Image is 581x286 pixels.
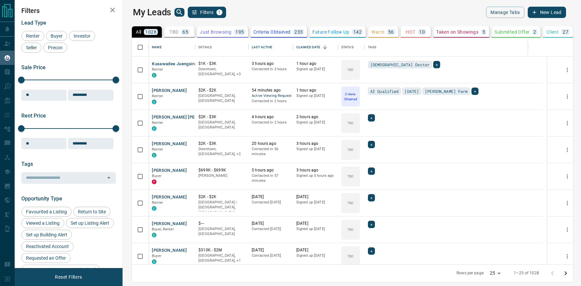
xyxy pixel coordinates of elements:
button: Kusawadee Juengsirakulwit [152,61,208,67]
div: Pre-Construction Form Submitted [21,265,100,275]
div: Precon [43,43,67,53]
div: Claimed Date [293,38,338,57]
span: Viewed a Listing [24,220,62,226]
span: Tags [21,161,33,167]
p: Signed up [DATE] [296,146,335,152]
div: Set up Listing Alert [66,218,114,228]
p: $2K - $3K [198,141,245,146]
div: condos.ca [152,206,156,211]
span: [PERSON_NAME] Farm [425,88,467,95]
p: 27 [563,30,568,34]
span: Reactivated Account [24,244,71,249]
p: [DATE] [296,194,335,200]
div: 25 [487,268,503,278]
span: [DEMOGRAPHIC_DATA] Doctor [370,61,430,68]
p: TBD [347,227,354,232]
span: Set up Listing Alert [68,220,112,226]
p: $1K - $3K [198,61,245,67]
span: Buyer, Renter [152,227,174,231]
div: Details [198,38,212,57]
p: $--- [198,221,245,226]
div: Set up Building Alert [21,230,72,240]
p: TBD [347,254,354,259]
span: Favourited a Listing [24,209,69,214]
p: Contacted in 57 minutes [252,173,290,183]
p: 54 minutes ago [252,88,290,93]
p: 233 [294,30,303,34]
span: Seller [24,45,39,50]
span: [DATE] [405,88,419,95]
p: TBD [347,174,354,179]
span: Rent Price [21,113,46,119]
p: Contacted in 2 hours [252,99,290,104]
p: [GEOGRAPHIC_DATA] | [GEOGRAPHIC_DATA], [GEOGRAPHIC_DATA] [198,200,245,215]
div: Return to Site [73,207,111,217]
p: 142 [353,30,362,34]
div: Requested an Offer [21,253,71,263]
span: Lead Type [21,20,46,26]
p: $310K - $2M [198,247,245,253]
div: Viewed a Listing [21,218,64,228]
div: Investor [69,31,95,41]
button: [PERSON_NAME] [152,141,187,147]
div: Name [152,38,162,57]
span: + [370,168,373,174]
p: [DATE] [296,221,335,226]
p: [GEOGRAPHIC_DATA], [GEOGRAPHIC_DATA] [198,120,245,130]
div: property.ca [152,179,156,184]
span: + [370,115,373,121]
p: 5 hours ago [252,167,290,173]
span: Renter [152,121,163,125]
p: 20 hours ago [252,141,290,146]
p: North York, Midtown | Central, Toronto [198,67,245,77]
div: + [368,167,375,175]
p: All [136,30,141,34]
div: Status [341,38,354,57]
span: + [370,194,373,201]
p: 3 hours ago [296,141,335,146]
p: $2K - $3K [198,114,245,120]
p: 4 hours ago [252,114,290,120]
p: 5 [482,30,485,34]
p: TBD [347,147,354,152]
span: Investor [71,33,93,39]
p: [DATE] [252,194,290,200]
p: Contacted in 3 hours [252,67,290,72]
button: more [562,171,572,181]
div: + [433,61,440,68]
div: Name [148,38,195,57]
p: 195 [235,30,244,34]
p: 1 hour ago [296,61,335,67]
button: more [562,145,572,155]
div: Seller [21,43,42,53]
span: Opportunity Type [21,195,62,202]
p: [GEOGRAPHIC_DATA], [GEOGRAPHIC_DATA] [198,93,245,104]
button: more [562,198,572,208]
p: Submitted Offer [494,30,529,34]
p: TBD [347,121,354,126]
p: 1–25 of 1028 [514,270,539,276]
button: more [562,225,572,235]
button: [PERSON_NAME] [152,194,187,200]
button: [PERSON_NAME] [152,167,187,174]
p: Rows per page: [456,270,484,276]
div: Last Active [248,38,293,57]
p: 65 [182,30,188,34]
p: $2K - $2K [198,88,245,93]
span: Buyer [152,174,161,178]
div: + [368,194,375,201]
span: Set up Building Alert [24,232,70,237]
button: Manage Tabs [486,7,524,18]
span: Requested an Offer [24,255,68,261]
div: condos.ca [152,153,156,157]
span: + [436,61,438,68]
p: Contacted in 56 minutes [252,146,290,157]
h2: Filters [21,7,116,15]
span: Buyer [152,254,161,258]
button: more [562,65,572,75]
p: 1028 [145,30,156,34]
button: search button [174,8,184,17]
button: [PERSON_NAME] [PERSON_NAME] [152,114,223,121]
span: Active Viewing Request [252,93,290,99]
p: 3 hours ago [296,167,335,173]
